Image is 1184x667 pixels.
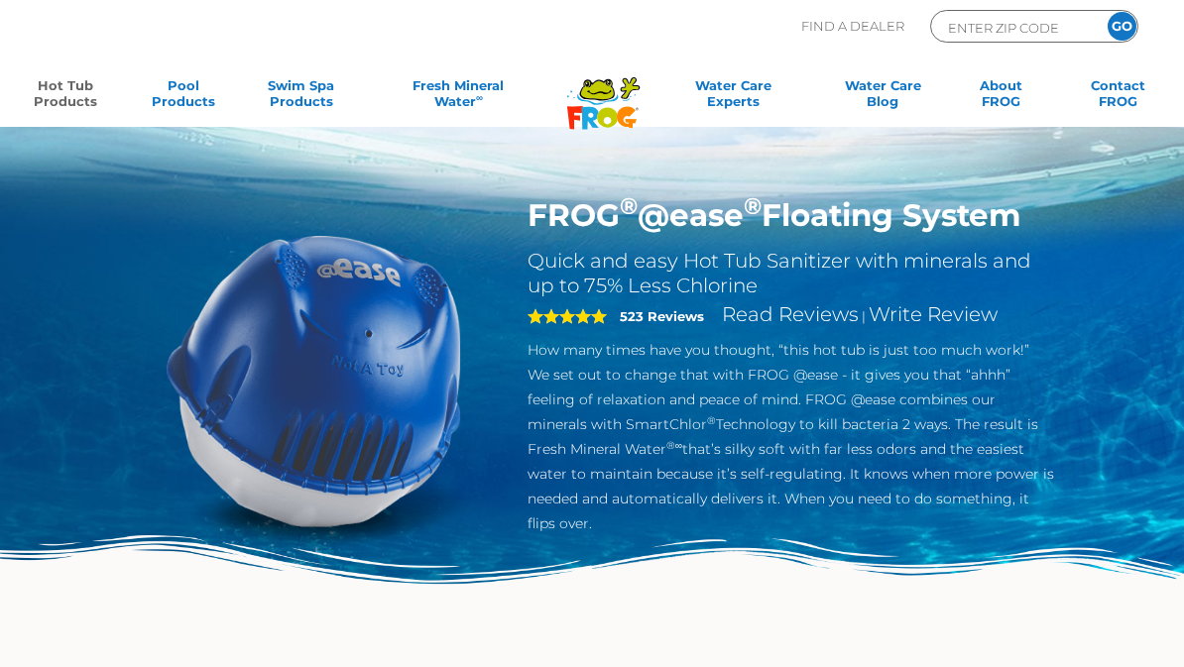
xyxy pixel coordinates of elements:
h2: Quick and easy Hot Tub Sanitizer with minerals and up to 75% Less Chlorine [528,249,1054,298]
img: hot-tub-product-atease-system.png [130,196,498,564]
sup: ® [707,414,716,427]
a: Read Reviews [722,302,859,326]
a: Hot TubProducts [20,77,111,117]
h1: FROG @ease Floating System [528,196,1054,234]
img: Frog Products Logo [556,52,651,130]
a: Write Review [869,302,998,326]
sup: ® [620,191,638,220]
a: PoolProducts [138,77,229,117]
sup: ∞ [476,92,483,103]
a: Swim SpaProducts [255,77,346,117]
a: Fresh MineralWater∞ [373,77,544,117]
p: Find A Dealer [801,10,904,43]
a: Water CareExperts [654,77,811,117]
span: 5 [528,308,607,324]
input: GO [1108,12,1136,41]
p: How many times have you thought, “this hot tub is just too much work!” We set out to change that ... [528,338,1054,536]
sup: ® [744,191,762,220]
span: | [862,308,866,324]
a: Water CareBlog [837,77,928,117]
a: ContactFROG [1073,77,1164,117]
strong: 523 Reviews [620,308,704,324]
a: AboutFROG [955,77,1046,117]
sup: ®∞ [666,439,683,452]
